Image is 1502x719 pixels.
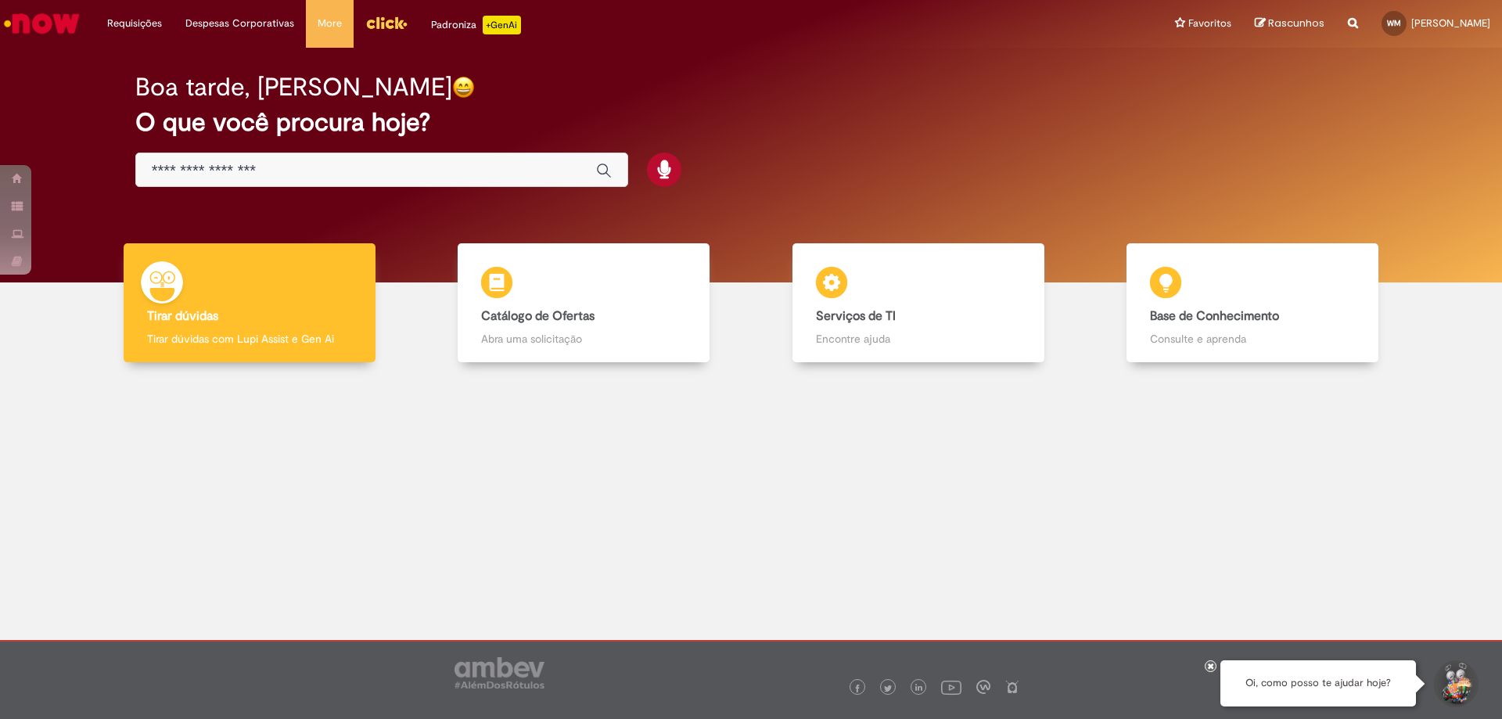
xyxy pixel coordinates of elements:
p: Tirar dúvidas com Lupi Assist e Gen Ai [147,331,352,347]
a: Serviços de TI Encontre ajuda [751,243,1086,363]
img: logo_footer_youtube.png [941,677,961,697]
span: WM [1387,18,1401,28]
img: logo_footer_facebook.png [853,685,861,692]
h2: O que você procura hoje? [135,109,1367,136]
span: Requisições [107,16,162,31]
b: Base de Conhecimento [1150,308,1279,324]
img: logo_footer_workplace.png [976,680,990,694]
p: Encontre ajuda [816,331,1021,347]
span: Rascunhos [1268,16,1324,31]
b: Tirar dúvidas [147,308,218,324]
div: Oi, como posso te ajudar hoje? [1220,660,1416,706]
img: logo_footer_twitter.png [884,685,892,692]
h2: Boa tarde, [PERSON_NAME] [135,74,452,101]
p: +GenAi [483,16,521,34]
img: ServiceNow [2,8,82,39]
img: logo_footer_linkedin.png [915,684,923,693]
div: Padroniza [431,16,521,34]
span: More [318,16,342,31]
span: [PERSON_NAME] [1411,16,1490,30]
p: Consulte e aprenda [1150,331,1355,347]
p: Abra uma solicitação [481,331,686,347]
img: happy-face.png [452,76,475,99]
img: click_logo_yellow_360x200.png [365,11,408,34]
a: Catálogo de Ofertas Abra uma solicitação [417,243,752,363]
span: Favoritos [1188,16,1231,31]
b: Catálogo de Ofertas [481,308,595,324]
img: logo_footer_naosei.png [1005,680,1019,694]
a: Base de Conhecimento Consulte e aprenda [1086,243,1421,363]
span: Despesas Corporativas [185,16,294,31]
a: Tirar dúvidas Tirar dúvidas com Lupi Assist e Gen Ai [82,243,417,363]
button: Iniciar Conversa de Suporte [1432,660,1479,707]
img: logo_footer_ambev_rotulo_gray.png [455,657,544,688]
b: Serviços de TI [816,308,896,324]
a: Rascunhos [1255,16,1324,31]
